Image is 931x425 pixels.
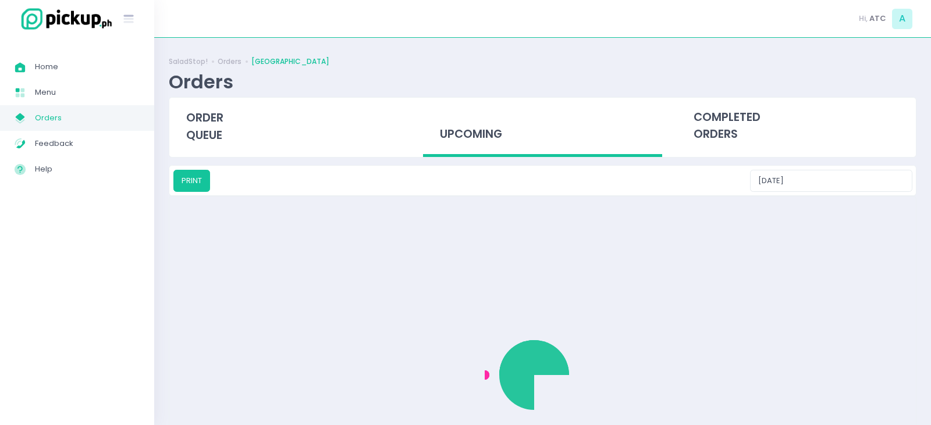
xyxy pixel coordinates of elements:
a: [GEOGRAPHIC_DATA] [251,56,329,67]
div: completed orders [677,98,916,155]
a: Orders [218,56,241,67]
div: Orders [169,70,233,93]
span: ATC [869,13,886,24]
span: order queue [186,110,223,143]
button: PRINT [173,170,210,192]
span: Help [35,162,140,177]
span: Feedback [35,136,140,151]
span: Menu [35,85,140,100]
img: logo [15,6,113,31]
span: Home [35,59,140,74]
div: upcoming [423,98,662,158]
span: Hi, [859,13,868,24]
span: A [892,9,912,29]
a: SaladStop! [169,56,208,67]
span: Orders [35,110,140,126]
